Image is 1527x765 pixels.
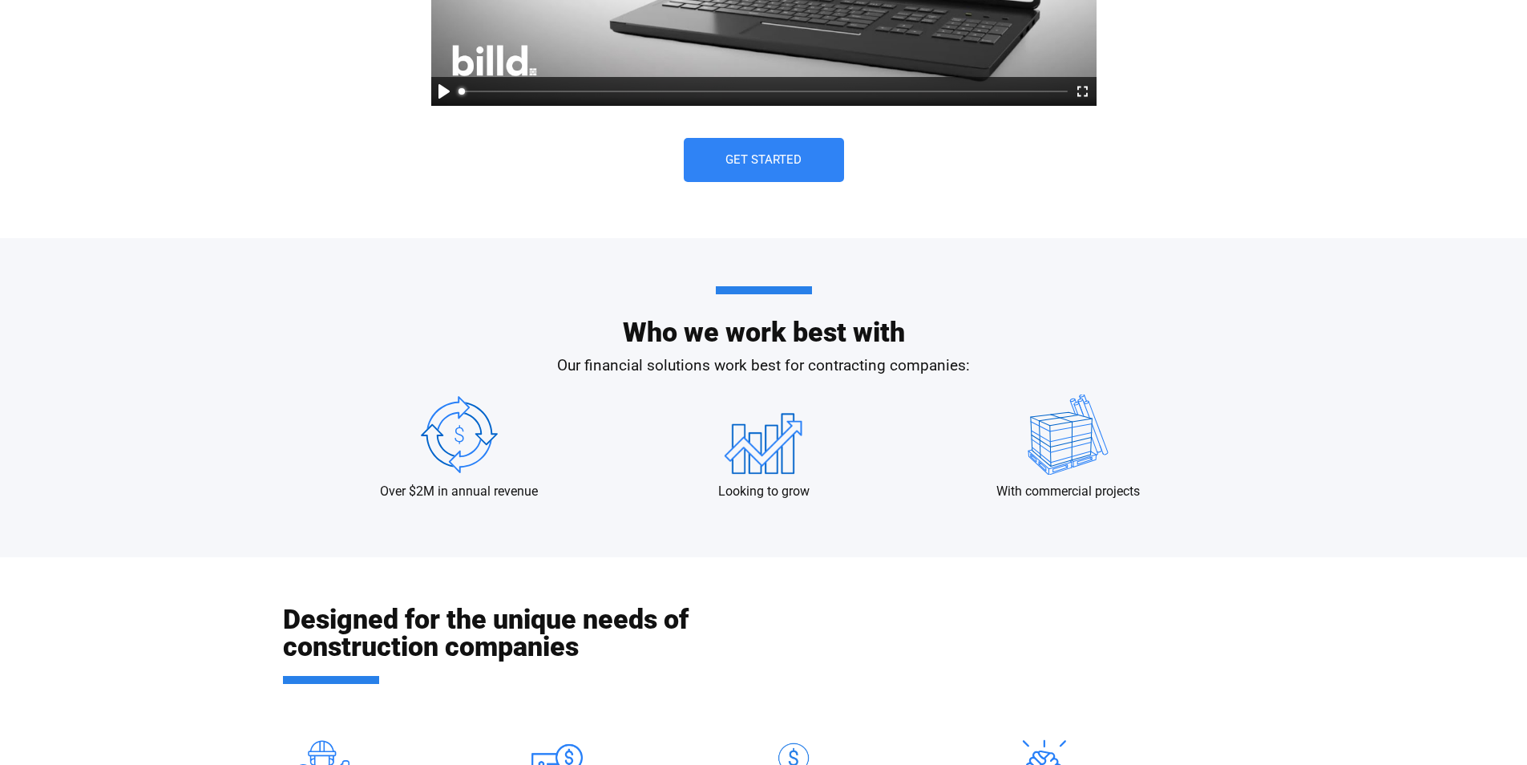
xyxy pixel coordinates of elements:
[307,286,1221,346] h2: Who we work best with
[996,483,1140,500] p: With commercial projects
[725,154,802,166] span: Get Started
[307,354,1221,378] p: Our financial solutions work best for contracting companies:
[380,483,538,500] p: Over $2M in annual revenue
[283,605,764,684] h2: Designed for the unique needs of construction companies
[684,138,844,182] a: Get Started
[718,483,810,500] p: Looking to grow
